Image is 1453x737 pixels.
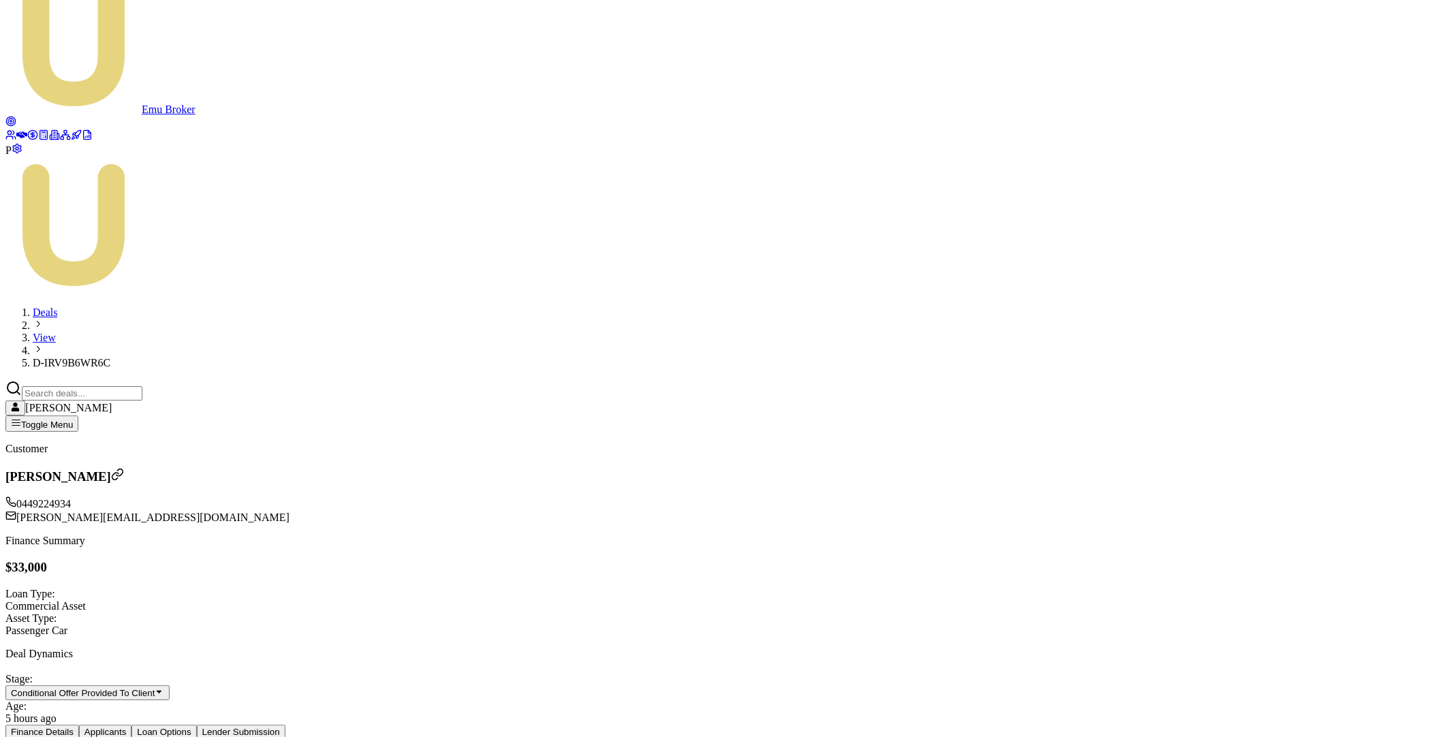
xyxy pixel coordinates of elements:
[5,468,1448,484] h3: [PERSON_NAME]
[5,510,1448,524] div: [PERSON_NAME][EMAIL_ADDRESS][DOMAIN_NAME]
[5,157,142,293] img: Emu Money
[5,560,1448,575] h3: $33,000
[5,712,1448,725] div: 5 hours ago
[5,104,196,115] a: Emu Broker
[5,673,1448,685] div: Stage:
[5,600,1448,612] div: Commercial Asset
[5,588,1448,600] div: Loan Type:
[5,648,1448,660] p: Deal Dynamics
[5,625,1448,637] div: Passenger Car
[5,725,79,737] a: Finance Details
[22,386,142,401] input: Search deals
[5,535,1448,547] p: Finance Summary
[5,307,1448,369] nav: breadcrumb
[131,725,196,737] a: Loan Options
[5,497,1448,510] div: 0449224934
[197,725,285,737] a: Lender Submission
[21,420,73,430] span: Toggle Menu
[5,685,170,700] button: Conditional Offer Provided To Client
[5,612,1448,625] div: Asset Type :
[33,357,110,368] span: D-IRV9B6WR6C
[5,415,78,432] button: Toggle Menu
[33,307,57,318] a: Deals
[142,104,196,115] span: Emu Broker
[79,725,132,737] a: Applicants
[5,144,12,156] span: P
[25,402,112,413] span: [PERSON_NAME]
[33,332,56,343] a: View
[5,443,1448,455] p: Customer
[5,700,1448,712] div: Age:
